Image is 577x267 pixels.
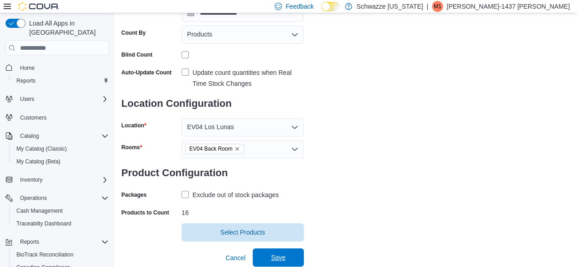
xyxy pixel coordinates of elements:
span: Traceabilty Dashboard [16,220,71,227]
span: EV04 Los Lunas [187,121,234,132]
p: [PERSON_NAME]-1437 [PERSON_NAME] [447,1,570,12]
a: Reports [13,75,39,86]
span: Load All Apps in [GEOGRAPHIC_DATA] [26,19,109,37]
button: Traceabilty Dashboard [9,217,112,230]
button: Customers [2,111,112,124]
button: Save [253,248,304,267]
label: Count By [121,29,146,37]
a: Traceabilty Dashboard [13,218,75,229]
label: Rooms [121,144,142,151]
span: Reports [16,236,109,247]
button: Users [16,94,38,105]
span: Reports [13,75,109,86]
span: Save [271,253,286,262]
button: BioTrack Reconciliation [9,248,112,261]
button: Operations [16,193,51,204]
input: Dark Mode [321,2,340,11]
span: Reports [16,77,36,84]
span: Cash Management [13,205,109,216]
span: Catalog [20,132,39,140]
div: Mariah-1437 Marquez [432,1,443,12]
button: Inventory [2,173,112,186]
span: BioTrack Reconciliation [13,249,109,260]
button: Users [2,93,112,105]
a: My Catalog (Beta) [13,156,64,167]
div: Blind Count [121,51,152,58]
span: Customers [16,112,109,123]
h3: Product Configuration [121,158,304,188]
a: My Catalog (Classic) [13,143,71,154]
label: Packages [121,191,146,199]
button: Operations [2,192,112,204]
div: 16 [182,205,304,216]
button: Catalog [2,130,112,142]
button: My Catalog (Beta) [9,155,112,168]
span: Catalog [16,131,109,141]
span: My Catalog (Beta) [13,156,109,167]
button: Reports [16,236,43,247]
label: Products to Count [121,209,169,216]
p: | [426,1,428,12]
h3: Location Configuration [121,89,304,118]
span: Operations [20,194,47,202]
span: Cancel [225,253,245,262]
span: Users [16,94,109,105]
span: My Catalog (Beta) [16,158,61,165]
span: Inventory [20,176,42,183]
span: Products [187,29,212,40]
label: Location [121,122,146,129]
button: Open list of options [291,146,298,153]
button: Open list of options [291,124,298,131]
span: Home [16,62,109,73]
span: Inventory [16,174,109,185]
span: BioTrack Reconciliation [16,251,73,258]
span: Traceabilty Dashboard [13,218,109,229]
span: Feedback [286,2,313,11]
span: Users [20,95,34,103]
a: Cash Management [13,205,66,216]
a: Home [16,63,38,73]
span: EV04 Back Room [189,144,233,153]
button: Select Products [182,223,304,241]
span: Operations [16,193,109,204]
span: My Catalog (Classic) [16,145,67,152]
button: Inventory [16,174,46,185]
a: BioTrack Reconciliation [13,249,77,260]
button: Open list of options [291,31,298,38]
button: Reports [9,74,112,87]
span: Customers [20,114,47,121]
button: Home [2,61,112,74]
div: Exclude out of stock packages [192,189,279,200]
span: M1 [434,1,442,12]
div: Update count quantities when Real Time Stock Changes [192,67,304,89]
button: Cash Management [9,204,112,217]
button: Reports [2,236,112,248]
button: My Catalog (Classic) [9,142,112,155]
span: Select Products [220,228,265,237]
span: Cash Management [16,207,62,215]
label: Auto-Update Count [121,69,172,76]
span: Reports [20,238,39,246]
button: Cancel [222,249,249,267]
span: My Catalog (Classic) [13,143,109,154]
img: Cova [18,2,59,11]
button: Catalog [16,131,42,141]
span: EV04 Back Room [185,144,244,154]
a: Customers [16,112,50,123]
p: Schwazze [US_STATE] [357,1,423,12]
span: Home [20,64,35,72]
button: Remove EV04 Back Room from selection in this group [234,146,240,152]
